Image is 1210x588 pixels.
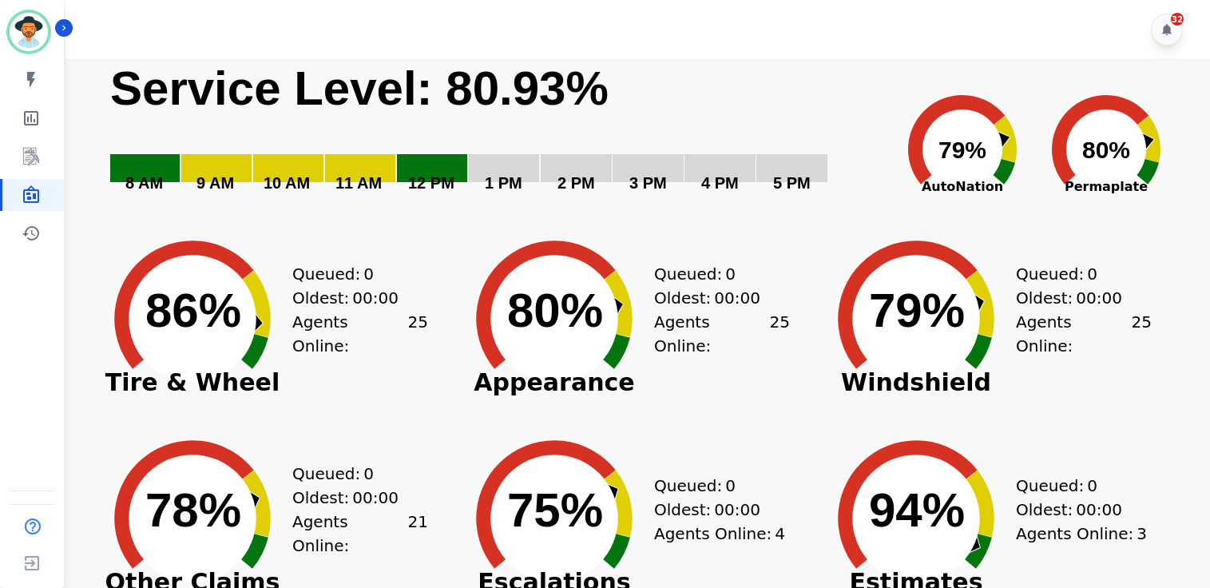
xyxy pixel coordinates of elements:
[891,177,1034,197] span: AutoNation
[292,462,412,486] div: Queued:
[292,286,412,310] div: Oldest:
[408,510,428,558] span: 21
[352,286,399,310] span: 00:00
[557,174,595,192] text: 2 PM
[714,286,760,310] span: 00:00
[292,310,428,358] div: Agents Online:
[1016,474,1136,498] div: Queued:
[1171,13,1184,26] div: 32
[145,483,241,537] text: 78%
[363,462,374,486] span: 0
[1016,310,1152,358] div: Agents Online:
[292,262,412,286] div: Queued:
[938,137,986,163] text: 79%
[408,310,428,358] span: 25
[1137,522,1147,546] span: 3
[1034,177,1178,197] span: Permaplate
[869,483,965,537] text: 94%
[725,474,736,498] span: 0
[1076,286,1122,310] span: 00:00
[1082,137,1130,163] text: 80%
[775,522,785,546] span: 4
[93,375,292,391] span: Tire & Wheel
[701,174,739,192] text: 4 PM
[654,474,774,498] div: Queued:
[714,498,760,522] span: 00:00
[1016,286,1136,310] div: Oldest:
[869,284,965,337] text: 79%
[654,262,774,286] div: Queued:
[125,174,163,192] text: 8 AM
[507,483,603,537] text: 75%
[110,62,609,115] text: Service Level: 80.93%
[196,174,234,192] text: 9 AM
[654,310,790,358] div: Agents Online:
[335,174,382,192] text: 11 AM
[10,13,48,51] img: Bordered avatar
[1132,310,1152,358] span: 25
[363,262,374,286] span: 0
[292,486,412,510] div: Oldest:
[292,510,428,558] div: Agents Online:
[1016,522,1152,546] div: Agents Online:
[1016,262,1136,286] div: Queued:
[654,522,790,546] div: Agents Online:
[773,174,811,192] text: 5 PM
[1087,474,1097,498] span: 0
[1016,498,1136,522] div: Oldest:
[507,284,603,337] text: 80%
[770,310,790,358] span: 25
[816,375,1016,391] span: Windshield
[654,498,774,522] div: Oldest:
[109,59,887,215] svg: Service Level: 0%
[654,286,774,310] div: Oldest:
[145,284,241,337] text: 86%
[352,486,399,510] span: 00:00
[1076,498,1122,522] span: 00:00
[454,375,654,391] span: Appearance
[1087,262,1097,286] span: 0
[264,174,310,192] text: 10 AM
[485,174,522,192] text: 1 PM
[408,174,454,192] text: 12 PM
[725,262,736,286] span: 0
[629,174,667,192] text: 3 PM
